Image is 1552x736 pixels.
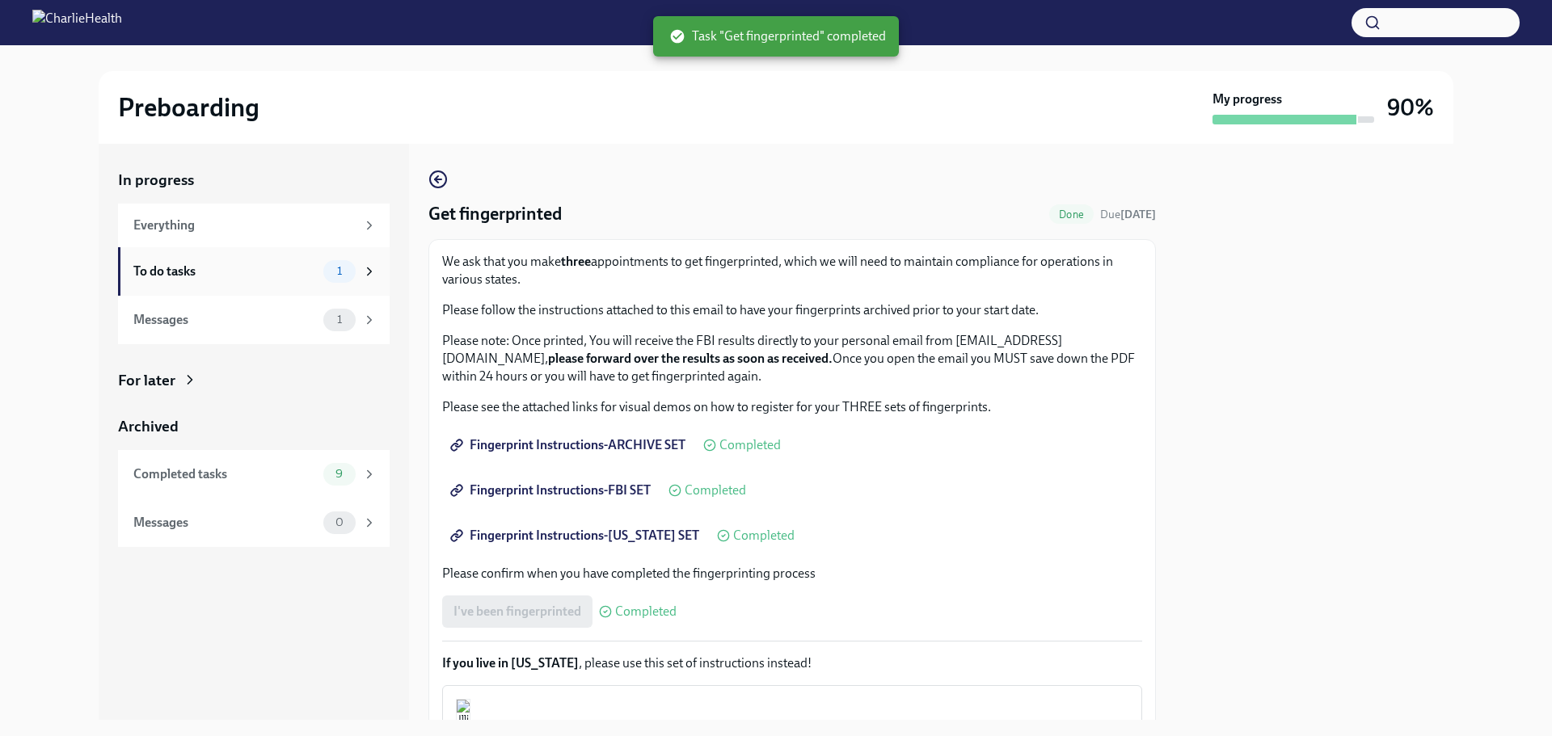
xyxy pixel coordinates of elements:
strong: My progress [1212,90,1282,108]
a: Everything [118,204,390,247]
a: In progress [118,170,390,191]
a: To do tasks1 [118,247,390,296]
span: September 4th, 2025 09:00 [1100,207,1156,222]
div: Completed tasks [133,465,317,483]
strong: three [561,254,591,269]
img: CharlieHealth [32,10,122,36]
span: Completed [719,439,781,452]
div: Everything [133,217,356,234]
span: Fingerprint Instructions-[US_STATE] SET [453,528,699,544]
p: Please see the attached links for visual demos on how to register for your THREE sets of fingerpr... [442,398,1142,416]
a: For later [118,370,390,391]
span: Task "Get fingerprinted" completed [669,27,886,45]
a: Archived [118,416,390,437]
h2: Preboarding [118,91,259,124]
span: Fingerprint Instructions-FBI SET [453,482,651,498]
a: Fingerprint Instructions-ARCHIVE SET [442,429,697,461]
a: Messages0 [118,498,390,547]
span: Completed [685,484,746,497]
a: Completed tasks9 [118,450,390,498]
strong: please forward over the results as soon as received. [548,351,833,366]
div: For later [118,370,175,391]
h3: 90% [1387,93,1434,122]
a: Fingerprint Instructions-FBI SET [442,474,662,507]
p: Please follow the instructions attached to this email to have your fingerprints archived prior to... [442,301,1142,319]
p: Please note: Once printed, You will receive the FBI results directly to your personal email from ... [442,332,1142,385]
span: 0 [326,516,353,528]
div: Messages [133,514,317,532]
span: 9 [326,468,352,480]
p: We ask that you make appointments to get fingerprinted, which we will need to maintain compliance... [442,253,1142,288]
span: Completed [615,605,677,618]
p: Please confirm when you have completed the fingerprinting process [442,565,1142,582]
div: To do tasks [133,263,317,280]
span: 1 [327,313,352,326]
span: Due [1100,208,1156,221]
a: Messages1 [118,296,390,344]
p: , please use this set of instructions instead! [442,654,1142,672]
span: 1 [327,265,352,277]
a: Fingerprint Instructions-[US_STATE] SET [442,519,711,552]
h4: Get fingerprinted [428,202,562,226]
span: Fingerprint Instructions-ARCHIVE SET [453,437,685,453]
span: Completed [733,529,795,542]
strong: If you live in [US_STATE] [442,655,579,671]
div: Messages [133,311,317,329]
span: Done [1049,208,1094,221]
strong: [DATE] [1120,208,1156,221]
